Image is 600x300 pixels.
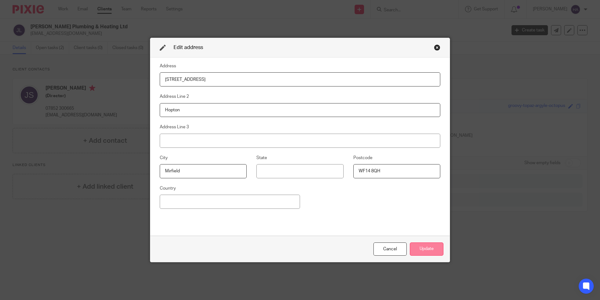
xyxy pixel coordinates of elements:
span: Edit address [174,45,203,50]
label: Country [160,185,176,192]
label: City [160,155,168,161]
button: Update [410,242,443,256]
label: Postcode [353,155,372,161]
label: Address Line 3 [160,124,189,130]
label: Address Line 2 [160,93,189,100]
div: Close this dialog window [434,44,440,51]
label: Address [160,63,176,69]
label: State [256,155,267,161]
div: Close this dialog window [373,242,407,256]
